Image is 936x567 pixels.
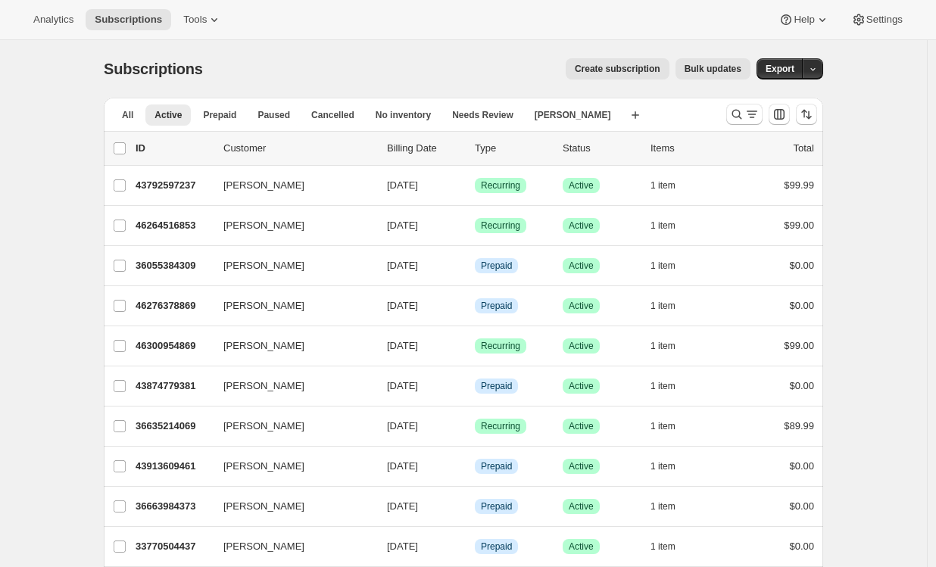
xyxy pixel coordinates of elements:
[535,109,611,121] span: [PERSON_NAME]
[569,220,594,232] span: Active
[481,541,512,553] span: Prepaid
[766,63,794,75] span: Export
[387,141,463,156] p: Billing Date
[481,500,512,512] span: Prepaid
[569,500,594,512] span: Active
[566,58,669,79] button: Create subscription
[136,141,814,156] div: IDCustomerBilling DateTypeStatusItemsTotal
[223,338,304,354] span: [PERSON_NAME]
[769,104,790,125] button: Customize table column order and visibility
[789,260,814,271] span: $0.00
[387,179,418,191] span: [DATE]
[214,173,366,198] button: [PERSON_NAME]
[223,298,304,313] span: [PERSON_NAME]
[481,179,520,192] span: Recurring
[789,380,814,391] span: $0.00
[794,14,814,26] span: Help
[789,500,814,512] span: $0.00
[651,375,692,397] button: 1 item
[214,374,366,398] button: [PERSON_NAME]
[203,109,236,121] span: Prepaid
[784,340,814,351] span: $99.00
[452,109,513,121] span: Needs Review
[387,541,418,552] span: [DATE]
[95,14,162,26] span: Subscriptions
[651,260,675,272] span: 1 item
[569,340,594,352] span: Active
[789,541,814,552] span: $0.00
[794,141,814,156] p: Total
[569,179,594,192] span: Active
[214,454,366,478] button: [PERSON_NAME]
[24,9,83,30] button: Analytics
[651,536,692,557] button: 1 item
[387,500,418,512] span: [DATE]
[651,460,675,472] span: 1 item
[136,215,814,236] div: 46264516853[PERSON_NAME][DATE]SuccessRecurringSuccessActive1 item$99.00
[651,255,692,276] button: 1 item
[651,141,726,156] div: Items
[569,541,594,553] span: Active
[651,220,675,232] span: 1 item
[481,340,520,352] span: Recurring
[136,295,814,316] div: 46276378869[PERSON_NAME][DATE]InfoPrepaidSuccessActive1 item$0.00
[481,460,512,472] span: Prepaid
[623,104,647,126] button: Create new view
[223,141,375,156] p: Customer
[475,141,551,156] div: Type
[651,175,692,196] button: 1 item
[569,300,594,312] span: Active
[651,416,692,437] button: 1 item
[651,179,675,192] span: 1 item
[33,14,73,26] span: Analytics
[214,414,366,438] button: [PERSON_NAME]
[136,536,814,557] div: 33770504437[PERSON_NAME][DATE]InfoPrepaidSuccessActive1 item$0.00
[651,380,675,392] span: 1 item
[214,254,366,278] button: [PERSON_NAME]
[376,109,431,121] span: No inventory
[214,494,366,519] button: [PERSON_NAME]
[223,258,304,273] span: [PERSON_NAME]
[726,104,763,125] button: Search and filter results
[784,420,814,431] span: $89.99
[789,460,814,472] span: $0.00
[387,220,418,231] span: [DATE]
[387,460,418,472] span: [DATE]
[387,420,418,431] span: [DATE]
[257,109,290,121] span: Paused
[569,260,594,272] span: Active
[223,379,304,394] span: [PERSON_NAME]
[136,459,211,474] p: 43913609461
[136,141,211,156] p: ID
[481,300,512,312] span: Prepaid
[769,9,838,30] button: Help
[136,255,814,276] div: 36055384309[PERSON_NAME][DATE]InfoPrepaidSuccessActive1 item$0.00
[136,419,211,434] p: 36635214069
[136,496,814,517] div: 36663984373[PERSON_NAME][DATE]InfoPrepaidSuccessActive1 item$0.00
[651,456,692,477] button: 1 item
[675,58,750,79] button: Bulk updates
[136,416,814,437] div: 36635214069[PERSON_NAME][DATE]SuccessRecurringSuccessActive1 item$89.99
[387,380,418,391] span: [DATE]
[651,300,675,312] span: 1 item
[575,63,660,75] span: Create subscription
[842,9,912,30] button: Settings
[651,496,692,517] button: 1 item
[214,294,366,318] button: [PERSON_NAME]
[214,334,366,358] button: [PERSON_NAME]
[387,340,418,351] span: [DATE]
[387,260,418,271] span: [DATE]
[223,218,304,233] span: [PERSON_NAME]
[136,178,211,193] p: 43792597237
[757,58,803,79] button: Export
[214,534,366,559] button: [PERSON_NAME]
[789,300,814,311] span: $0.00
[86,9,171,30] button: Subscriptions
[481,420,520,432] span: Recurring
[569,460,594,472] span: Active
[136,499,211,514] p: 36663984373
[136,258,211,273] p: 36055384309
[866,14,903,26] span: Settings
[183,14,207,26] span: Tools
[136,335,814,357] div: 46300954869[PERSON_NAME][DATE]SuccessRecurringSuccessActive1 item$99.00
